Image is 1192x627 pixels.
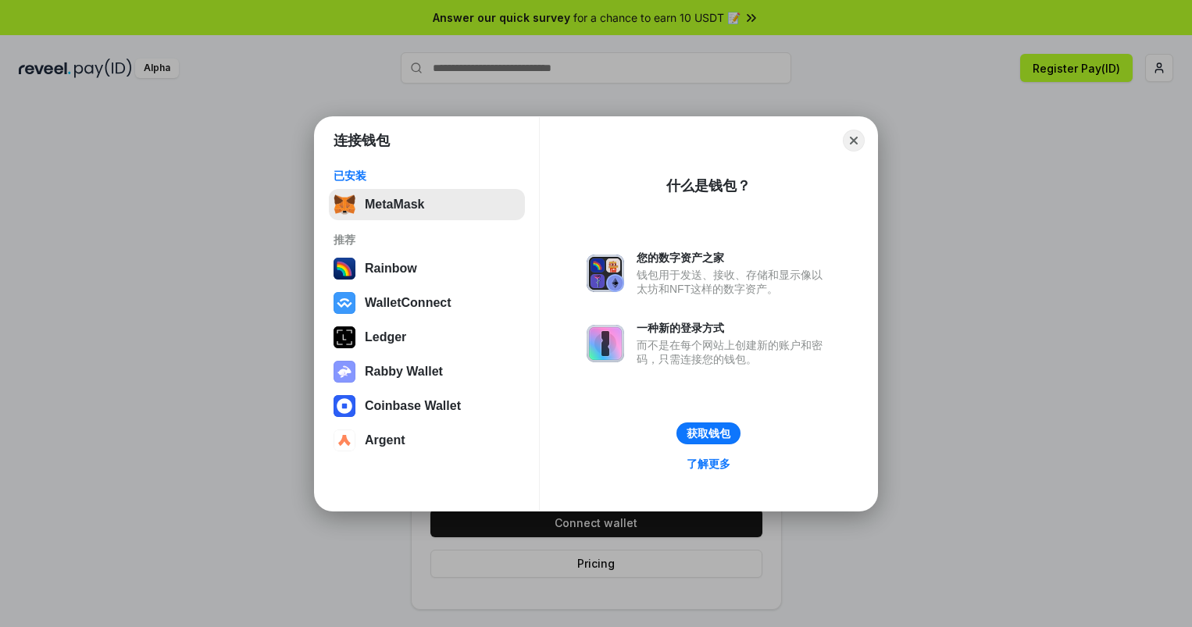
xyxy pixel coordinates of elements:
div: 获取钱包 [687,426,730,440]
img: svg+xml,%3Csvg%20width%3D%22120%22%20height%3D%22120%22%20viewBox%3D%220%200%20120%20120%22%20fil... [334,258,355,280]
div: Rabby Wallet [365,365,443,379]
div: 了解更多 [687,457,730,471]
img: svg+xml,%3Csvg%20width%3D%2228%22%20height%3D%2228%22%20viewBox%3D%220%200%2028%2028%22%20fill%3D... [334,395,355,417]
div: 已安装 [334,169,520,183]
div: Ledger [365,330,406,344]
div: MetaMask [365,198,424,212]
button: Rainbow [329,253,525,284]
button: MetaMask [329,189,525,220]
div: 而不是在每个网站上创建新的账户和密码，只需连接您的钱包。 [637,338,830,366]
button: Coinbase Wallet [329,390,525,422]
a: 了解更多 [677,454,740,474]
img: svg+xml,%3Csvg%20xmlns%3D%22http%3A%2F%2Fwww.w3.org%2F2000%2Fsvg%22%20fill%3D%22none%22%20viewBox... [587,325,624,362]
div: 什么是钱包？ [666,176,751,195]
button: Ledger [329,322,525,353]
div: Argent [365,433,405,447]
button: Close [843,130,865,151]
div: WalletConnect [365,296,451,310]
img: svg+xml,%3Csvg%20width%3D%2228%22%20height%3D%2228%22%20viewBox%3D%220%200%2028%2028%22%20fill%3D... [334,292,355,314]
img: svg+xml,%3Csvg%20width%3D%2228%22%20height%3D%2228%22%20viewBox%3D%220%200%2028%2028%22%20fill%3D... [334,429,355,451]
div: Coinbase Wallet [365,399,461,413]
button: 获取钱包 [676,422,741,444]
img: svg+xml,%3Csvg%20xmlns%3D%22http%3A%2F%2Fwww.w3.org%2F2000%2Fsvg%22%20fill%3D%22none%22%20viewBox... [334,361,355,383]
div: 推荐 [334,233,520,247]
div: 钱包用于发送、接收、存储和显示像以太坊和NFT这样的数字资产。 [637,268,830,296]
button: WalletConnect [329,287,525,319]
div: 一种新的登录方式 [637,321,830,335]
button: Argent [329,425,525,456]
img: svg+xml,%3Csvg%20fill%3D%22none%22%20height%3D%2233%22%20viewBox%3D%220%200%2035%2033%22%20width%... [334,194,355,216]
h1: 连接钱包 [334,131,390,150]
div: Rainbow [365,262,417,276]
img: svg+xml,%3Csvg%20xmlns%3D%22http%3A%2F%2Fwww.w3.org%2F2000%2Fsvg%22%20fill%3D%22none%22%20viewBox... [587,255,624,292]
img: svg+xml,%3Csvg%20xmlns%3D%22http%3A%2F%2Fwww.w3.org%2F2000%2Fsvg%22%20width%3D%2228%22%20height%3... [334,326,355,348]
button: Rabby Wallet [329,356,525,387]
div: 您的数字资产之家 [637,251,830,265]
